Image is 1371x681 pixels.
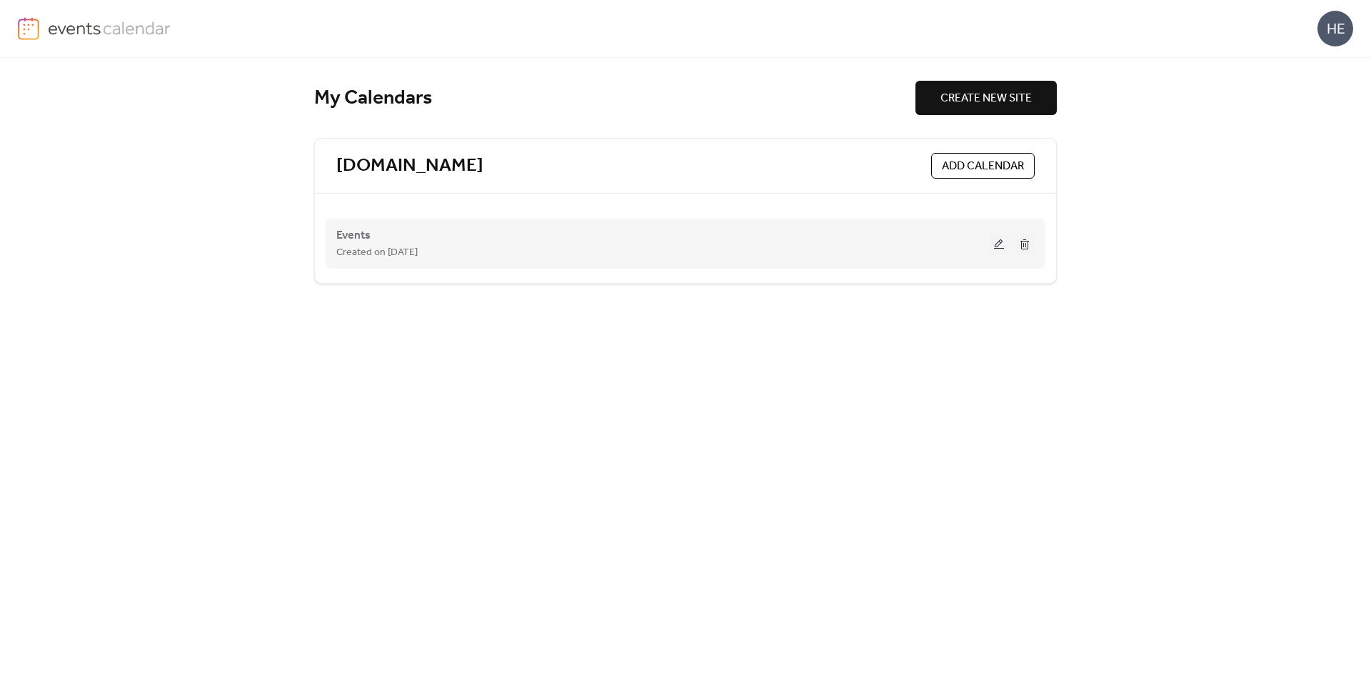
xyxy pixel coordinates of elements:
div: HE [1317,11,1353,46]
span: Created on [DATE] [336,244,418,262]
div: My Calendars [314,86,915,111]
img: logo [18,17,39,40]
span: Events [336,227,371,244]
img: logo-type [48,17,171,39]
button: ADD CALENDAR [931,153,1035,179]
a: [DOMAIN_NAME] [336,154,483,178]
a: Events [336,232,371,239]
span: ADD CALENDAR [942,158,1024,175]
span: CREATE NEW SITE [940,90,1032,107]
button: CREATE NEW SITE [915,81,1057,115]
